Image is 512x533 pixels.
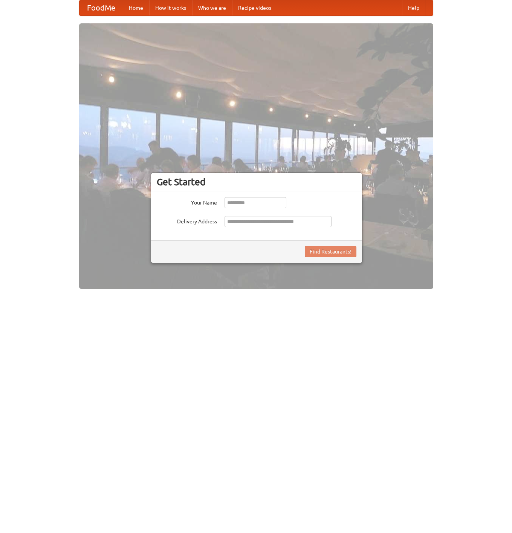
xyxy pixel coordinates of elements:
[149,0,192,15] a: How it works
[232,0,277,15] a: Recipe videos
[79,0,123,15] a: FoodMe
[157,176,356,188] h3: Get Started
[157,216,217,225] label: Delivery Address
[157,197,217,206] label: Your Name
[192,0,232,15] a: Who we are
[305,246,356,257] button: Find Restaurants!
[402,0,425,15] a: Help
[123,0,149,15] a: Home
